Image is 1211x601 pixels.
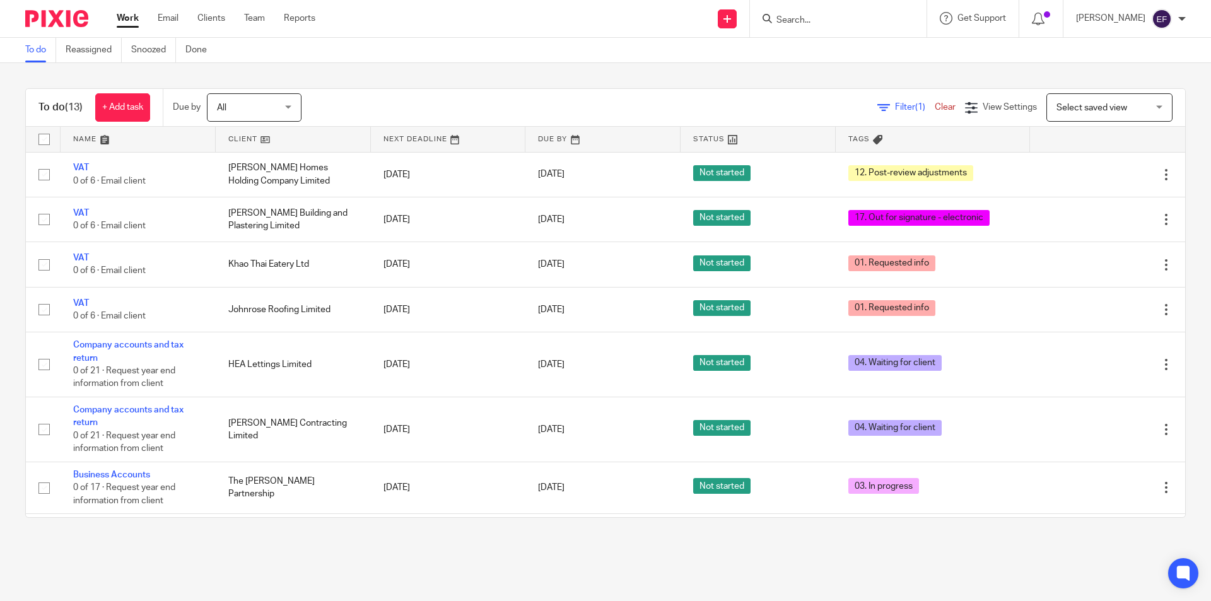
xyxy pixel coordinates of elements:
[73,312,146,320] span: 0 of 6 · Email client
[983,103,1037,112] span: View Settings
[693,210,751,226] span: Not started
[244,12,265,25] a: Team
[117,12,139,25] a: Work
[848,165,973,181] span: 12. Post-review adjustments
[371,152,526,197] td: [DATE]
[73,470,150,479] a: Business Accounts
[538,305,565,314] span: [DATE]
[73,299,89,308] a: VAT
[848,355,942,371] span: 04. Waiting for client
[73,341,184,362] a: Company accounts and tax return
[538,260,565,269] span: [DATE]
[73,406,184,427] a: Company accounts and tax return
[216,397,371,462] td: [PERSON_NAME] Contracting Limited
[158,12,178,25] a: Email
[538,425,565,434] span: [DATE]
[693,355,751,371] span: Not started
[73,221,146,230] span: 0 of 6 · Email client
[185,38,216,62] a: Done
[848,136,870,143] span: Tags
[538,215,565,224] span: [DATE]
[25,38,56,62] a: To do
[371,242,526,287] td: [DATE]
[371,197,526,242] td: [DATE]
[73,163,89,172] a: VAT
[73,431,175,453] span: 0 of 21 · Request year end information from client
[73,483,175,505] span: 0 of 17 · Request year end information from client
[25,10,88,27] img: Pixie
[935,103,956,112] a: Clear
[371,397,526,462] td: [DATE]
[216,152,371,197] td: [PERSON_NAME] Homes Holding Company Limited
[217,103,226,112] span: All
[38,101,83,114] h1: To do
[216,514,371,566] td: The [PERSON_NAME] Gallery
[538,483,565,492] span: [DATE]
[848,478,919,494] span: 03. In progress
[216,332,371,397] td: HEA Lettings Limited
[693,255,751,271] span: Not started
[848,420,942,436] span: 04. Waiting for client
[371,462,526,513] td: [DATE]
[693,300,751,316] span: Not started
[1056,103,1127,112] span: Select saved view
[1152,9,1172,29] img: svg%3E
[95,93,150,122] a: + Add task
[693,478,751,494] span: Not started
[216,197,371,242] td: [PERSON_NAME] Building and Plastering Limited
[371,514,526,566] td: [DATE]
[197,12,225,25] a: Clients
[848,300,935,316] span: 01. Requested info
[538,170,565,179] span: [DATE]
[957,14,1006,23] span: Get Support
[73,177,146,185] span: 0 of 6 · Email client
[131,38,176,62] a: Snoozed
[65,102,83,112] span: (13)
[73,366,175,388] span: 0 of 21 · Request year end information from client
[284,12,315,25] a: Reports
[73,267,146,276] span: 0 of 6 · Email client
[848,255,935,271] span: 01. Requested info
[1076,12,1145,25] p: [PERSON_NAME]
[173,101,201,114] p: Due by
[693,420,751,436] span: Not started
[775,15,889,26] input: Search
[216,242,371,287] td: Khao Thai Eatery Ltd
[73,254,89,262] a: VAT
[371,332,526,397] td: [DATE]
[371,287,526,332] td: [DATE]
[693,165,751,181] span: Not started
[216,462,371,513] td: The [PERSON_NAME] Partnership
[66,38,122,62] a: Reassigned
[915,103,925,112] span: (1)
[538,360,565,369] span: [DATE]
[848,210,990,226] span: 17. Out for signature - electronic
[216,287,371,332] td: Johnrose Roofing Limited
[73,209,89,218] a: VAT
[895,103,935,112] span: Filter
